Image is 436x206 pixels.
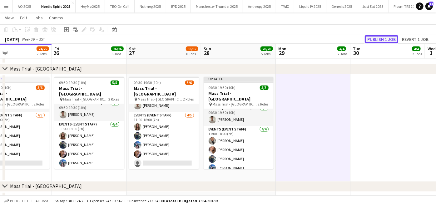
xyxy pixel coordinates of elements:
[54,86,124,97] h3: Mass Trial - [GEOGRAPHIC_DATA]
[54,121,124,169] app-card-role: Events (Event Staff)4/411:00-18:00 (7h)[PERSON_NAME][PERSON_NAME][PERSON_NAME][PERSON_NAME]
[166,0,191,12] button: BYD 2025
[129,86,199,97] h3: Mass Trial - [GEOGRAPHIC_DATA]
[204,77,274,82] div: Updated
[213,102,258,107] span: Mass Trial - [GEOGRAPHIC_DATA]
[209,86,236,90] span: 09:30-19:30 (10h)
[277,49,286,56] span: 29
[39,37,45,42] div: BST
[260,47,273,51] span: 20/20
[63,97,109,102] span: Mass Trial - [GEOGRAPHIC_DATA]
[357,0,389,12] button: Just Eat 2025
[365,35,398,43] button: Publish 1 job
[399,35,431,43] button: Revert 1 job
[34,102,45,107] span: 2 Roles
[204,105,274,126] app-card-role: Events (Event Manager)1/109:30-19:30 (10h)[PERSON_NAME]
[129,77,199,169] app-job-card: 09:30-19:30 (10h)5/6Mass Trial - [GEOGRAPHIC_DATA] Mass Trial - [GEOGRAPHIC_DATA]2 RolesEvents (E...
[47,14,66,22] a: Comms
[36,0,76,12] button: Nordic Spirit 2025
[76,0,105,12] button: HeyMo 2025
[55,199,218,203] div: Salary £303 124.25 + Expenses £47 837.67 + Subsistence £13 340.00 =
[129,46,136,51] span: Sat
[135,0,166,12] button: Nutmeg 2025
[111,81,119,85] span: 5/5
[412,47,421,51] span: 4/4
[20,15,27,21] span: Edit
[191,0,243,12] button: Manchester Thunder 2025
[2,14,16,22] a: View
[129,112,199,169] app-card-role: Events (Event Staff)4/511:00-18:00 (7h)[PERSON_NAME][PERSON_NAME][PERSON_NAME][PERSON_NAME]
[5,36,19,42] div: [DATE]
[10,66,82,72] div: Mass Trial - [GEOGRAPHIC_DATA]
[352,49,360,56] span: 30
[54,46,59,51] span: Fri
[54,100,124,121] app-card-role: Events (Event Manager)1/109:30-19:30 (10h)[PERSON_NAME]
[428,46,436,51] span: Wed
[128,49,136,56] span: 27
[31,14,45,22] a: Jobs
[21,37,36,42] span: Week 39
[109,97,119,102] span: 2 Roles
[204,46,211,51] span: Sun
[183,97,194,102] span: 2 Roles
[243,0,276,12] button: Anthropy 2025
[54,77,124,169] app-job-card: 09:30-19:30 (10h)5/5Mass Trial - [GEOGRAPHIC_DATA] Mass Trial - [GEOGRAPHIC_DATA]2 RolesEvents (E...
[36,86,45,90] span: 5/6
[37,52,49,56] div: 7 Jobs
[13,0,36,12] button: AO 2025
[204,77,274,169] app-job-card: Updated09:30-19:30 (10h)5/5Mass Trial - [GEOGRAPHIC_DATA] Mass Trial - [GEOGRAPHIC_DATA]2 RolesEv...
[425,2,433,10] a: 32
[10,183,82,189] div: Mass Trial - [GEOGRAPHIC_DATA]
[111,47,124,51] span: 26/26
[278,46,286,51] span: Mon
[186,52,198,56] div: 8 Jobs
[3,198,29,204] button: Budgeted
[294,0,326,12] button: Liquid IV 2025
[389,0,424,12] button: Ploom TRS 2025
[204,126,274,174] app-card-role: Events (Event Staff)4/411:00-18:00 (7h)[PERSON_NAME][PERSON_NAME][PERSON_NAME][PERSON_NAME]
[186,47,198,51] span: 36/37
[33,15,43,21] span: Jobs
[134,81,161,85] span: 09:30-19:30 (10h)
[17,14,30,22] a: Edit
[261,52,273,56] div: 5 Jobs
[258,102,269,107] span: 2 Roles
[326,0,357,12] button: Genesis 2025
[168,199,218,203] span: Total Budgeted £364 301.92
[10,199,28,203] span: Budgeted
[203,49,211,56] span: 28
[353,46,360,51] span: Tue
[204,91,274,102] h3: Mass Trial - [GEOGRAPHIC_DATA]
[59,81,87,85] span: 09:30-19:30 (10h)
[138,97,183,102] span: Mass Trial - [GEOGRAPHIC_DATA]
[34,199,49,203] span: All jobs
[337,47,346,51] span: 4/4
[105,0,135,12] button: TRO On Call
[37,47,49,51] span: 24/25
[276,0,294,12] button: TWIX
[53,49,59,56] span: 26
[260,86,269,90] span: 5/5
[429,2,434,6] span: 32
[5,15,14,21] span: View
[111,52,123,56] div: 6 Jobs
[427,49,436,56] span: 1
[185,81,194,85] span: 5/6
[412,52,422,56] div: 2 Jobs
[338,52,347,56] div: 2 Jobs
[49,15,63,21] span: Comms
